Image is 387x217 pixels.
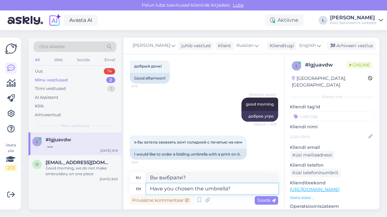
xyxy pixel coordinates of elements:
div: Good morning, we do not make embroidery on one piece [46,165,118,177]
div: Küsi telefoninumbrit [290,169,341,177]
span: English [299,42,316,49]
a: [PERSON_NAME]Anti Saluneem's website [330,15,383,25]
span: good morning [246,102,274,106]
span: l [36,139,38,144]
div: Aktiivne [265,15,303,26]
p: Kliendi nimi [290,124,374,130]
input: Lisa tag [290,112,374,121]
span: [PERSON_NAME] [249,93,276,97]
p: Klienditeekond [290,180,374,186]
div: Minu vestlused [35,77,68,83]
span: [PERSON_NAME] [133,42,170,49]
div: Email [103,56,116,64]
span: 9:19 [132,84,155,89]
p: Kliendi tag'id [290,104,374,110]
div: I would like to order a folding umbrella with a print on it. [130,149,247,160]
p: Vaata edasi ... [290,195,374,201]
div: Web [53,56,64,64]
span: добрый день! [134,64,162,68]
input: Lisa nimi [290,133,367,140]
div: en [136,183,141,194]
div: Anti Saluneem's website [330,20,376,25]
textarea: Вы выбрали? [146,172,278,183]
div: [DATE] 8:59 [100,177,118,182]
div: ru [136,172,141,183]
div: Privaatne kommentaar [130,196,191,205]
div: Klient [215,42,231,49]
div: AI Assistent [35,94,58,101]
div: доброе утро [241,111,278,122]
textarea: Have you chosen the umbrella [146,183,278,194]
span: 9:20 [132,160,155,165]
a: [URL][DOMAIN_NAME] [290,187,340,192]
div: [GEOGRAPHIC_DATA], [GEOGRAPHIC_DATA] [292,75,368,88]
div: L [319,16,328,25]
span: Minu vestlused [61,123,89,129]
img: Askly Logo [5,43,17,55]
span: я бы хотела заказать зонт складной с печатью на нем [134,140,242,144]
span: o [35,162,39,167]
div: Küsi meiliaadressi [290,151,335,159]
div: Arhiveeritud [35,112,61,118]
div: juhib vestlust [179,42,211,49]
span: l [296,63,298,68]
div: # lgjuavdw [305,61,347,69]
img: explore-ai [48,14,61,27]
div: [PERSON_NAME] [330,15,376,20]
p: Kliendi telefon [290,162,374,169]
div: Good afternoon! [130,73,170,84]
div: Uus [35,68,43,74]
div: Tiimi vestlused [35,86,66,92]
a: Avasta AI [64,15,98,26]
div: 1 [107,86,115,92]
span: Online [347,61,372,68]
div: 2 / 3 [5,165,16,171]
p: Operatsioonisüsteem [290,203,374,210]
span: #lgjuavdw [46,137,71,143]
div: [DATE] 9:19 [100,148,118,153]
span: Russian [236,42,253,49]
div: Kliendi info [290,94,374,100]
span: Saada [257,197,276,203]
div: Klienditugi [267,42,294,49]
div: 74 [104,68,115,74]
p: Kliendi email [290,144,374,151]
span: orxideja77@gmail.com [46,160,111,165]
div: Arhiveeri vestlus [327,41,376,50]
div: Socials [76,56,91,64]
div: 2 [106,77,115,83]
span: Otsi kliente [39,43,65,50]
div: All [34,56,41,64]
span: Luba [231,2,246,8]
div: Vaata siia [5,142,16,171]
div: Kõik [35,103,44,109]
span: Nähtud ✓ 9:19 [253,122,276,127]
